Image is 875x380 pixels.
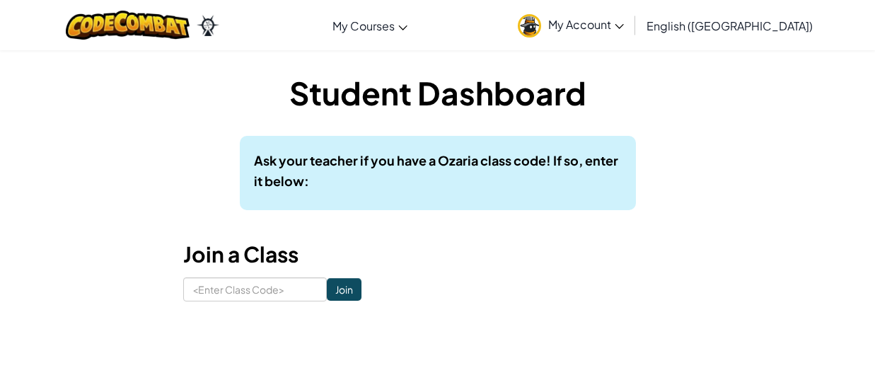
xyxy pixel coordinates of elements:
[254,152,618,189] b: Ask your teacher if you have a Ozaria class code! If so, enter it below:
[332,18,395,33] span: My Courses
[183,238,693,270] h3: Join a Class
[511,3,631,47] a: My Account
[183,71,693,115] h1: Student Dashboard
[639,6,820,45] a: English ([GEOGRAPHIC_DATA])
[197,15,219,36] img: Ozaria
[647,18,813,33] span: English ([GEOGRAPHIC_DATA])
[325,6,415,45] a: My Courses
[183,277,327,301] input: <Enter Class Code>
[518,14,541,38] img: avatar
[66,11,190,40] img: CodeCombat logo
[327,278,361,301] input: Join
[548,17,624,32] span: My Account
